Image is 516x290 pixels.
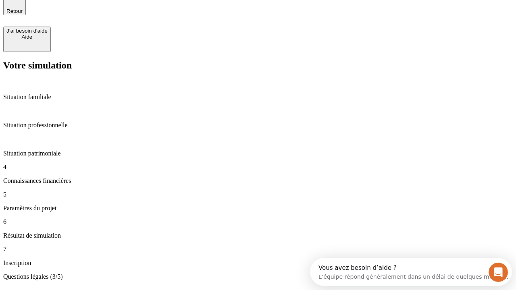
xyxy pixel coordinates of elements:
div: Vous avez besoin d’aide ? [8,7,198,13]
p: 5 [3,191,513,198]
button: J’ai besoin d'aideAide [3,27,51,52]
p: Connaissances financières [3,177,513,184]
div: Aide [6,34,48,40]
p: Questions légales (3/5) [3,273,513,280]
p: Paramètres du projet [3,205,513,212]
div: Ouvrir le Messenger Intercom [3,3,222,25]
iframe: Intercom live chat [489,263,508,282]
p: Situation familiale [3,93,513,101]
p: Résultat de simulation [3,232,513,239]
div: L’équipe répond généralement dans un délai de quelques minutes. [8,13,198,22]
h2: Votre simulation [3,60,513,71]
p: Situation patrimoniale [3,150,513,157]
p: 7 [3,246,513,253]
p: Inscription [3,259,513,267]
iframe: Intercom live chat discovery launcher [310,258,512,286]
div: J’ai besoin d'aide [6,28,48,34]
span: Retour [6,8,23,14]
p: 4 [3,164,513,171]
p: Situation professionnelle [3,122,513,129]
p: 6 [3,218,513,226]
